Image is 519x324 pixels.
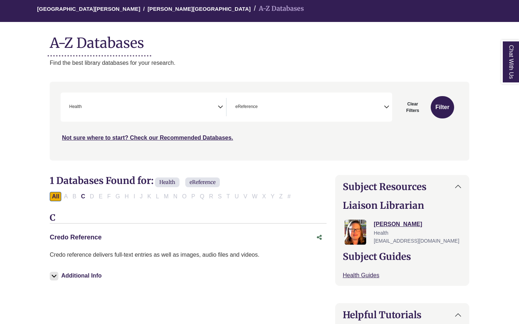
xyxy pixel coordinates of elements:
nav: Search filters [50,82,469,160]
span: Health [374,230,388,236]
textarea: Search [259,105,262,111]
a: Not sure where to start? Check our Recommended Databases. [62,135,233,141]
button: Subject Resources [336,175,469,198]
button: Filter Results C [79,192,88,201]
li: A-Z Databases [251,4,304,14]
h2: Subject Guides [343,251,462,262]
a: [PERSON_NAME][GEOGRAPHIC_DATA] [147,5,250,12]
button: Additional Info [50,271,104,281]
a: Credo Reference [50,234,102,241]
span: [EMAIL_ADDRESS][DOMAIN_NAME] [374,238,459,244]
span: eReference [185,177,220,187]
button: Submit for Search Results [431,96,454,118]
div: Alpha-list to filter by first letter of database name [50,193,293,199]
button: Share this database [312,231,327,244]
a: [PERSON_NAME] [374,221,422,227]
textarea: Search [83,105,86,111]
p: Credo reference delivers full-text entries as well as images, audio files and videos. [50,250,327,260]
a: [GEOGRAPHIC_DATA][PERSON_NAME] [37,5,140,12]
h2: Liaison Librarian [343,200,462,211]
li: Health [66,103,82,110]
a: Health Guides [343,272,379,278]
img: Jessica Moore [345,220,366,245]
button: Clear Filters [396,96,429,118]
span: Health [69,103,82,110]
p: Find the best library databases for your research. [50,58,469,68]
span: 1 Databases Found for: [50,175,154,186]
li: eReference [232,103,258,110]
h1: A-Z Databases [50,29,469,51]
span: eReference [235,103,258,110]
span: Health [155,177,179,187]
button: All [50,192,61,201]
h3: C [50,213,327,224]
